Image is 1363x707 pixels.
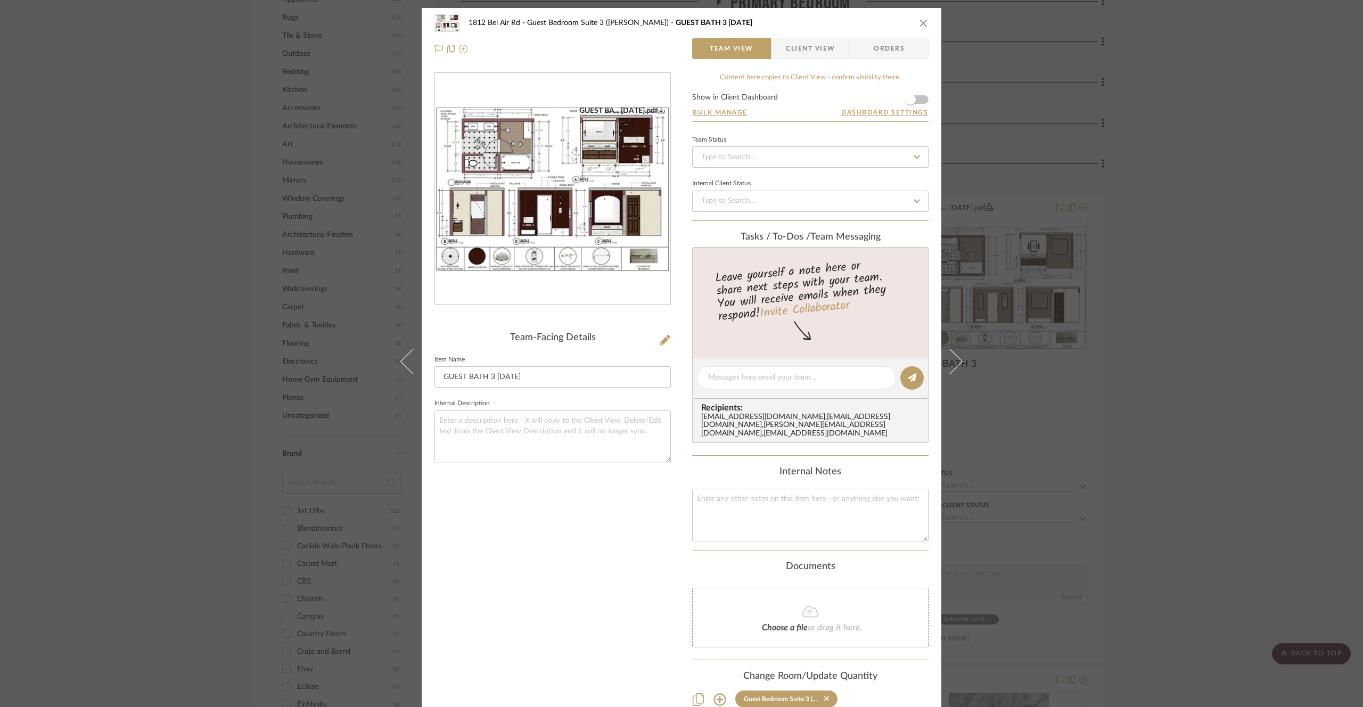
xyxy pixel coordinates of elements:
[692,466,929,478] div: Internal Notes
[434,332,671,344] div: Team-Facing Details
[701,413,924,439] div: [EMAIL_ADDRESS][DOMAIN_NAME] , [EMAIL_ADDRESS][DOMAIN_NAME] , [PERSON_NAME][EMAIL_ADDRESS][DOMAIN...
[692,146,929,168] input: Type to Search…
[701,403,924,413] span: Recipients:
[744,695,819,703] div: Guest Bedroom Suite 3 ([PERSON_NAME])
[692,181,751,186] div: Internal Client Status
[841,108,929,117] button: Dashboard Settings
[692,671,929,683] div: Change Room/Update Quantity
[692,232,929,243] div: team Messaging
[579,106,665,116] div: GUEST BA... [DATE].pdf
[527,19,676,27] span: Guest Bedroom Suite 3 ([PERSON_NAME])
[435,106,670,272] img: 337d761b-3ce4-414f-b773-157f86cad3ea_436x436.jpg
[692,108,748,117] button: Bulk Manage
[692,561,929,573] div: Documents
[762,623,808,632] span: Choose a file
[786,38,835,59] span: Client View
[434,357,465,363] label: Item Name
[741,232,810,242] span: Tasks / To-Dos /
[919,18,929,28] button: close
[692,72,929,83] div: Content here copies to Client View - confirm visibility there.
[434,366,671,388] input: Enter Item Name
[434,12,460,34] img: 337d761b-3ce4-414f-b773-157f86cad3ea_48x40.jpg
[469,19,527,27] span: 1812 Bel Air Rd
[710,38,753,59] span: Team View
[862,38,916,59] span: Orders
[692,137,726,143] div: Team Status
[434,401,490,406] label: Internal Description
[759,297,850,323] a: Invite Collaborator
[808,623,862,632] span: or drag it here.
[692,191,929,212] input: Type to Search…
[435,106,670,272] div: 0
[676,19,752,27] span: GUEST BATH 3 [DATE]
[691,254,930,326] div: Leave yourself a note here or share next steps with your team. You will receive emails when they ...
